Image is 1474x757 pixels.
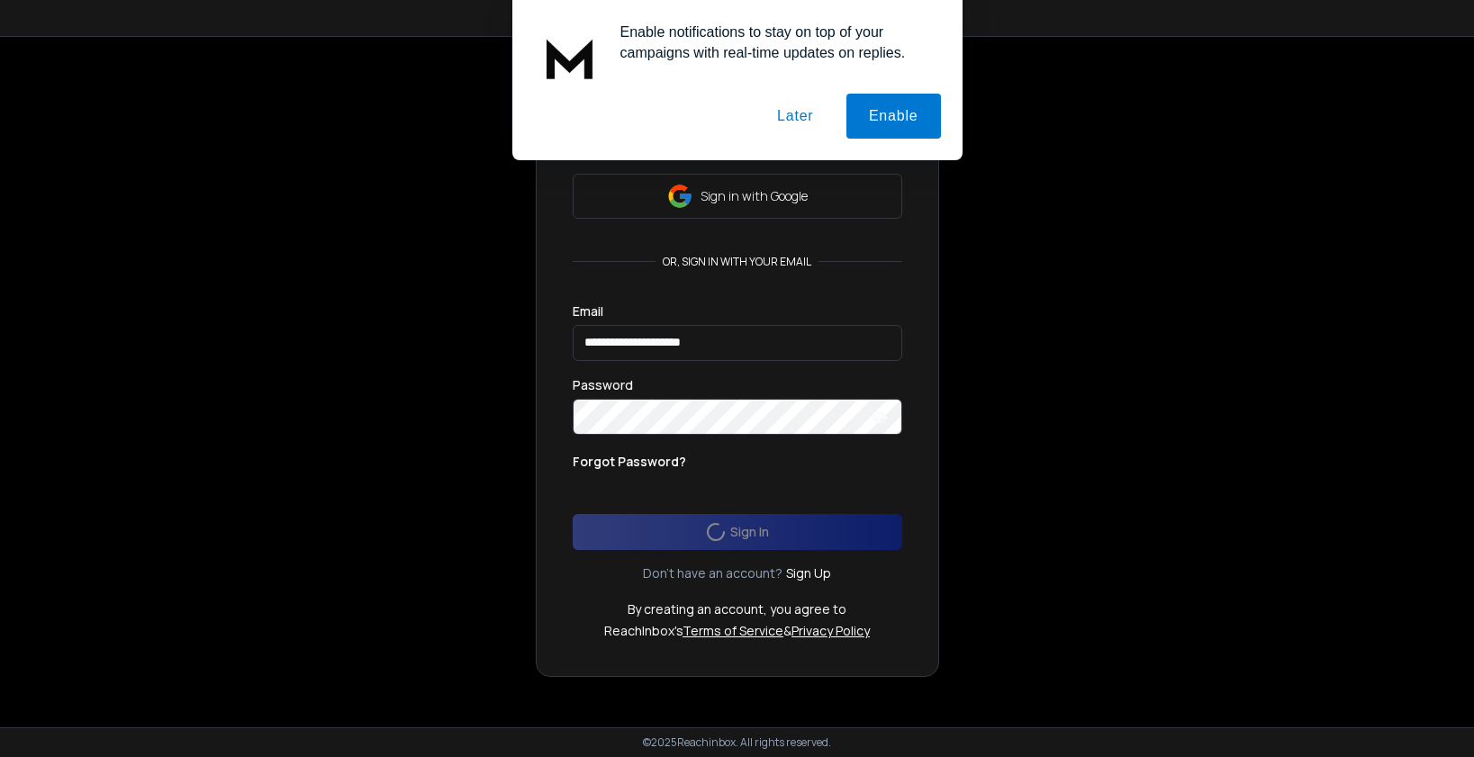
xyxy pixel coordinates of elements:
p: By creating an account, you agree to [628,600,846,618]
label: Email [573,305,603,318]
p: ReachInbox's & [604,622,870,640]
label: Password [573,379,633,392]
p: Sign in with Google [701,187,808,205]
p: or, sign in with your email [656,255,818,269]
a: Sign Up [786,564,831,582]
a: Privacy Policy [791,622,870,639]
div: Enable notifications to stay on top of your campaigns with real-time updates on replies. [606,22,941,63]
button: Sign in with Google [573,174,902,219]
button: Later [755,94,836,139]
img: notification icon [534,22,606,94]
p: Don't have an account? [643,564,782,582]
p: © 2025 Reachinbox. All rights reserved. [643,735,831,750]
button: Enable [846,94,941,139]
p: Forgot Password? [573,453,686,471]
a: Terms of Service [683,622,783,639]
